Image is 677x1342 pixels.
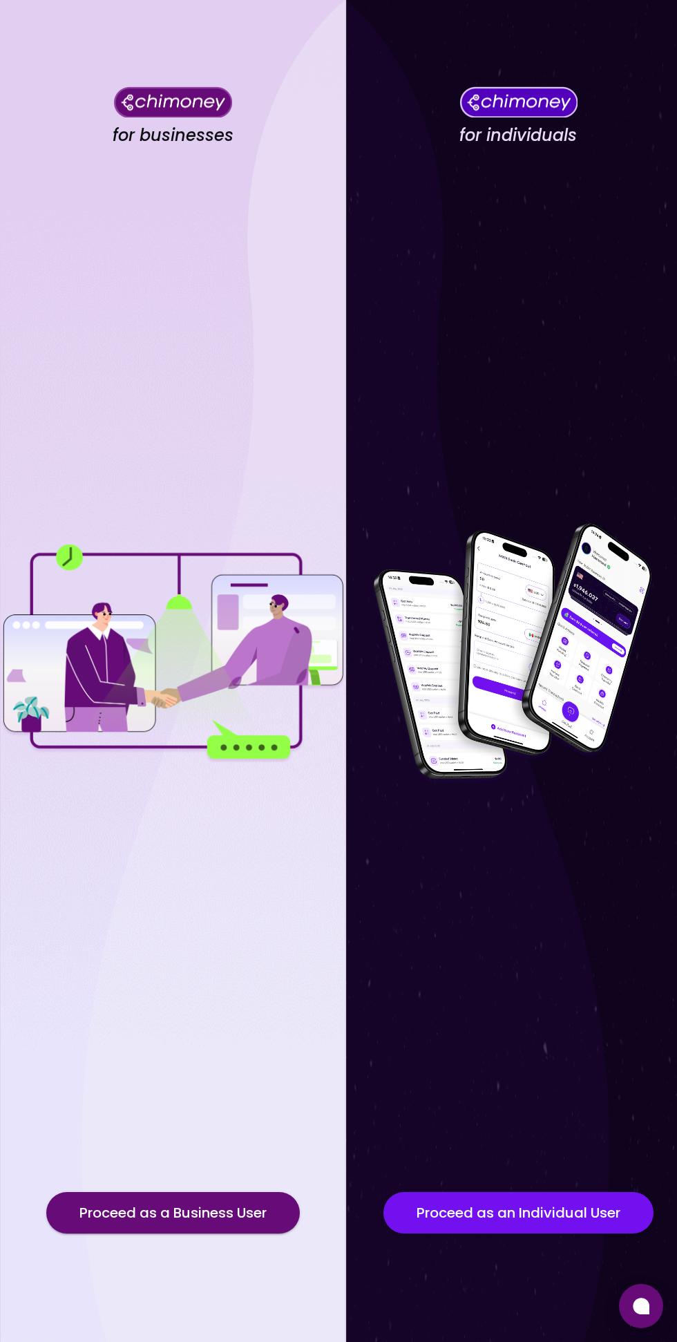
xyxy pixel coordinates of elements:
[619,1284,663,1328] button: Open chat window
[459,125,577,146] h4: for individuals
[114,86,232,117] img: Chimoney for businesses
[113,125,233,146] h4: for businesses
[459,86,578,117] img: Chimoney for individuals
[383,1192,654,1234] button: Proceed as an Individual User
[46,1192,300,1234] button: Proceed as a Business User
